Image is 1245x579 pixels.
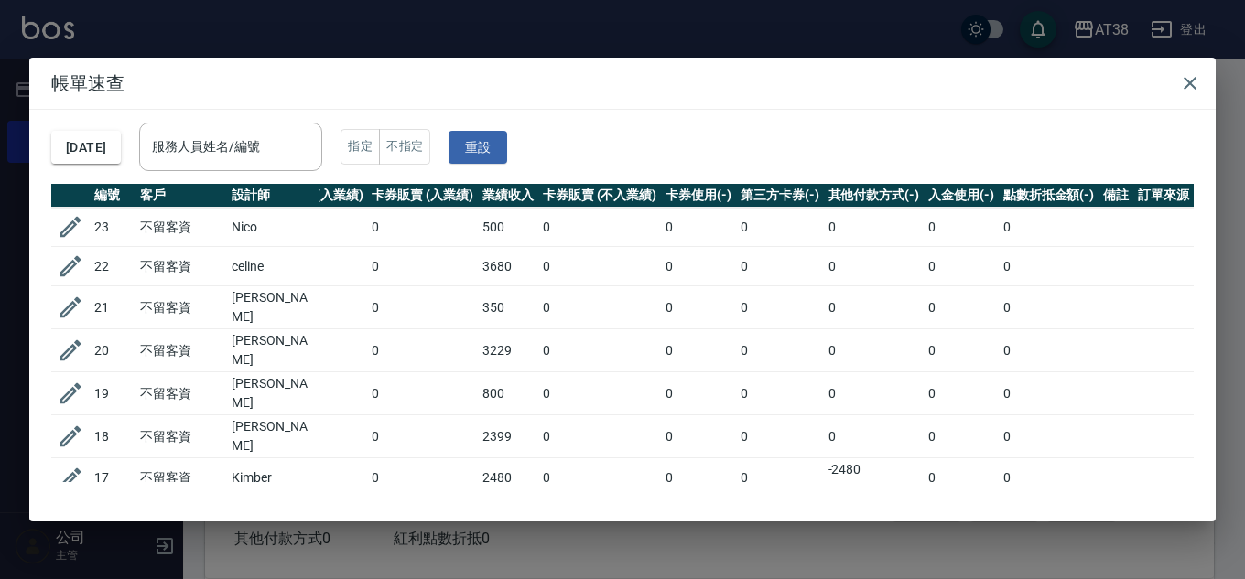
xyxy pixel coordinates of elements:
[227,458,319,499] td: Kimber
[90,458,135,499] td: 17
[736,372,824,415] td: 0
[924,208,999,247] td: 0
[661,329,736,372] td: 0
[538,372,661,415] td: 0
[135,329,227,372] td: 不留客資
[736,458,824,499] td: 0
[661,286,736,329] td: 0
[824,247,925,286] td: 0
[367,458,478,499] td: 0
[90,329,135,372] td: 20
[824,208,925,247] td: 0
[135,415,227,458] td: 不留客資
[135,208,227,247] td: 不留客資
[824,184,925,208] th: 其他付款方式(-)
[135,458,227,499] td: 不留客資
[227,208,319,247] td: Nico
[449,131,507,165] button: 重設
[51,131,121,165] button: [DATE]
[824,372,925,415] td: 0
[924,286,999,329] td: 0
[999,247,1099,286] td: 0
[90,184,135,208] th: 編號
[367,208,478,247] td: 0
[538,286,661,329] td: 0
[341,129,380,165] button: 指定
[478,458,538,499] td: 2480
[999,458,1099,499] td: 0
[661,415,736,458] td: 0
[538,415,661,458] td: 0
[824,458,925,499] td: -2480
[736,247,824,286] td: 0
[538,208,661,247] td: 0
[478,286,538,329] td: 350
[227,286,319,329] td: [PERSON_NAME]
[538,247,661,286] td: 0
[227,247,319,286] td: celine
[999,372,1099,415] td: 0
[379,129,430,165] button: 不指定
[924,247,999,286] td: 0
[538,184,661,208] th: 卡券販賣 (不入業績)
[90,372,135,415] td: 19
[999,415,1099,458] td: 0
[999,208,1099,247] td: 0
[478,372,538,415] td: 800
[736,208,824,247] td: 0
[227,329,319,372] td: [PERSON_NAME]
[478,247,538,286] td: 3680
[661,184,736,208] th: 卡券使用(-)
[90,247,135,286] td: 22
[661,458,736,499] td: 0
[367,372,478,415] td: 0
[90,286,135,329] td: 21
[999,329,1099,372] td: 0
[999,286,1099,329] td: 0
[1099,184,1133,208] th: 備註
[135,286,227,329] td: 不留客資
[661,208,736,247] td: 0
[227,415,319,458] td: [PERSON_NAME]
[367,184,478,208] th: 卡券販賣 (入業績)
[367,329,478,372] td: 0
[924,184,999,208] th: 入金使用(-)
[478,415,538,458] td: 2399
[227,184,319,208] th: 設計師
[736,415,824,458] td: 0
[924,372,999,415] td: 0
[367,286,478,329] td: 0
[90,415,135,458] td: 18
[478,329,538,372] td: 3229
[736,184,824,208] th: 第三方卡券(-)
[135,372,227,415] td: 不留客資
[227,372,319,415] td: [PERSON_NAME]
[824,286,925,329] td: 0
[924,458,999,499] td: 0
[828,479,920,496] p: 轉帳
[538,329,661,372] td: 0
[135,184,227,208] th: 客戶
[661,372,736,415] td: 0
[924,415,999,458] td: 0
[90,208,135,247] td: 23
[478,208,538,247] td: 500
[1133,184,1194,208] th: 訂單來源
[736,329,824,372] td: 0
[924,329,999,372] td: 0
[999,184,1099,208] th: 點數折抵金額(-)
[367,247,478,286] td: 0
[478,184,538,208] th: 業績收入
[367,415,478,458] td: 0
[135,247,227,286] td: 不留客資
[736,286,824,329] td: 0
[538,458,661,499] td: 0
[824,415,925,458] td: 0
[661,247,736,286] td: 0
[824,329,925,372] td: 0
[29,58,1216,109] h2: 帳單速查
